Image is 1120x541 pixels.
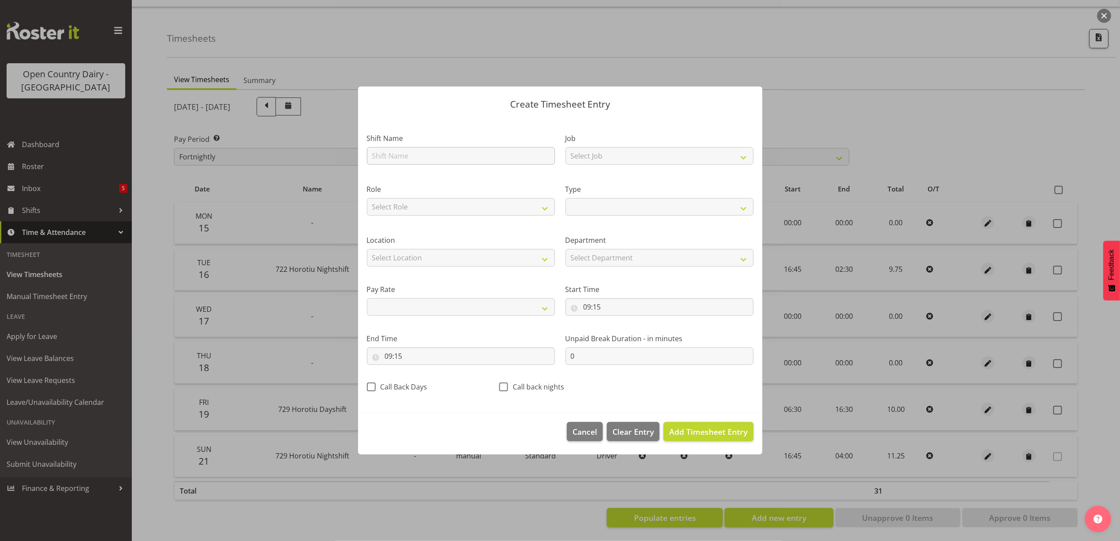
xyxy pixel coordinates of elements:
span: Add Timesheet Entry [669,426,747,437]
input: Shift Name [367,147,555,165]
label: Department [565,235,754,245]
label: Type [565,184,754,195]
button: Add Timesheet Entry [663,422,753,441]
label: Location [367,235,555,245]
input: Click to select... [565,298,754,316]
label: Role [367,184,555,195]
button: Clear Entry [607,422,660,441]
input: Unpaid Break Duration [565,347,754,365]
p: Create Timesheet Entry [367,100,754,109]
label: Pay Rate [367,284,555,295]
input: Click to select... [367,347,555,365]
span: Call Back Days [376,382,428,391]
span: Call back nights [508,382,564,391]
button: Feedback - Show survey [1103,241,1120,300]
label: Unpaid Break Duration - in minutes [565,333,754,344]
label: Start Time [565,284,754,295]
span: Clear Entry [613,426,654,437]
button: Cancel [567,422,603,441]
label: Job [565,133,754,144]
span: Cancel [573,426,597,437]
label: Shift Name [367,133,555,144]
img: help-xxl-2.png [1094,515,1102,523]
label: End Time [367,333,555,344]
span: Feedback [1108,249,1116,280]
